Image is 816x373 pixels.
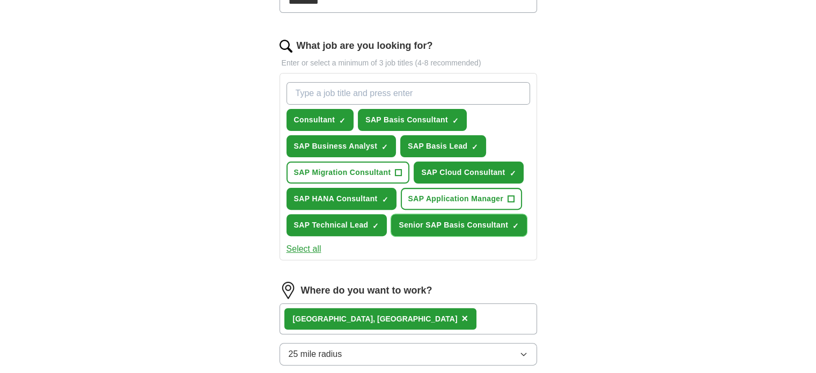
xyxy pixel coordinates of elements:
input: Type a job title and press enter [286,82,530,105]
span: ✓ [382,195,388,204]
img: search.png [280,40,292,53]
span: SAP HANA Consultant [294,193,378,204]
button: SAP HANA Consultant✓ [286,188,396,210]
span: Senior SAP Basis Consultant [399,220,508,231]
button: SAP Basis Lead✓ [400,135,486,157]
span: SAP Business Analyst [294,141,378,152]
span: ✓ [381,143,388,151]
span: SAP Basis Consultant [365,114,448,126]
button: SAP Application Manager [401,188,523,210]
button: SAP Business Analyst✓ [286,135,396,157]
button: × [461,311,468,327]
span: ✓ [512,222,519,230]
button: SAP Technical Lead✓ [286,214,387,236]
span: SAP Migration Consultant [294,167,391,178]
span: ✓ [452,116,459,125]
span: Consultant [294,114,335,126]
span: 25 mile radius [289,348,342,361]
button: Select all [286,243,321,255]
div: [GEOGRAPHIC_DATA], [GEOGRAPHIC_DATA] [293,313,458,325]
span: ✓ [472,143,478,151]
button: 25 mile radius [280,343,537,365]
p: Enter or select a minimum of 3 job titles (4-8 recommended) [280,57,537,69]
span: SAP Basis Lead [408,141,467,152]
span: ✓ [509,169,516,178]
span: SAP Application Manager [408,193,504,204]
span: SAP Cloud Consultant [421,167,505,178]
span: ✓ [339,116,345,125]
span: SAP Technical Lead [294,220,369,231]
img: location.png [280,282,297,299]
span: × [461,312,468,324]
button: SAP Migration Consultant [286,162,410,184]
button: Consultant✓ [286,109,354,131]
button: Senior SAP Basis Consultant✓ [391,214,527,236]
button: SAP Basis Consultant✓ [358,109,467,131]
label: What job are you looking for? [297,39,433,53]
button: SAP Cloud Consultant✓ [414,162,524,184]
label: Where do you want to work? [301,283,432,298]
span: ✓ [372,222,379,230]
